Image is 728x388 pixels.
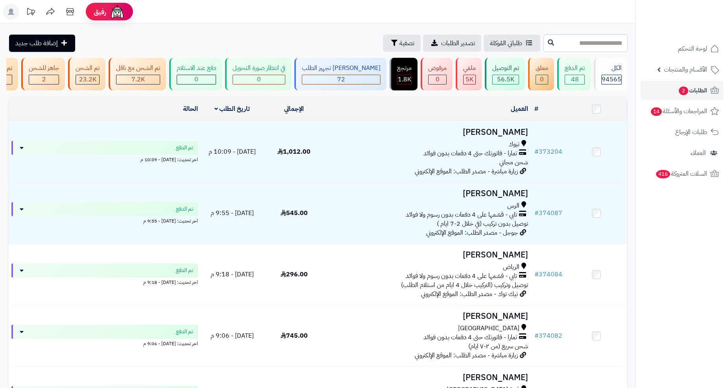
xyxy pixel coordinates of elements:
[641,123,723,142] a: طلبات الإرجاع
[406,210,517,219] span: تابي - قسّمها على 4 دفعات بدون رسوم ولا فوائد
[674,6,721,22] img: logo-2.png
[15,39,58,48] span: إضافة طلب جديد
[337,75,345,84] span: 72
[651,107,662,116] span: 14
[79,75,96,84] span: 23.2K
[534,147,539,156] span: #
[534,331,562,340] a: #374082
[293,58,388,90] a: [PERSON_NAME] تجهيز الطلب 72
[224,58,293,90] a: في انتظار صورة التحويل 0
[490,39,522,48] span: طلباتي المُوكلة
[20,58,67,90] a: جاهز للشحن 2
[11,216,198,224] div: اخر تحديث: [DATE] - 9:55 م
[116,75,160,84] div: 7223
[601,64,622,73] div: الكل
[421,289,518,299] span: تيك توك - مصدر الطلب: الموقع الإلكتروني
[458,324,519,333] span: [GEOGRAPHIC_DATA]
[281,208,308,218] span: 545.00
[650,106,707,117] span: المراجعات والأسئلة
[281,270,308,279] span: 296.00
[131,75,145,84] span: 7.2K
[534,270,562,279] a: #374084
[176,267,193,274] span: تم الدفع
[383,35,421,52] button: تصفية
[503,263,519,272] span: الرياض
[641,39,723,58] a: لوحة التحكم
[678,85,707,96] span: الطلبات
[328,250,528,259] h3: [PERSON_NAME]
[177,64,216,73] div: دفع عند الاستلام
[11,278,198,286] div: اخر تحديث: [DATE] - 9:18 م
[497,75,514,84] span: 56.5K
[641,164,723,183] a: السلات المتروكة416
[302,64,381,73] div: [PERSON_NAME] تجهيز الطلب
[534,331,539,340] span: #
[29,64,59,73] div: جاهز للشحن
[209,147,256,156] span: [DATE] - 10:09 م
[11,155,198,163] div: اخر تحديث: [DATE] - 10:09 م
[76,64,100,73] div: تم الشحن
[94,7,106,17] span: رفيق
[428,64,447,73] div: مرفوض
[463,64,476,73] div: ملغي
[415,351,518,360] span: زيارة مباشرة - مصدر الطلب: الموقع الإلكتروني
[534,208,562,218] a: #374087
[641,102,723,121] a: المراجعات والأسئلة14
[436,75,440,84] span: 0
[194,75,198,84] span: 0
[277,147,310,156] span: 1,012.00
[565,75,584,84] div: 48
[177,75,216,84] div: 0
[67,58,107,90] a: تم الشحن 23.2K
[540,75,544,84] span: 0
[423,149,517,158] span: تمارا - فاتورتك حتى 4 دفعات بدون فوائد
[534,270,539,279] span: #
[168,58,224,90] a: دفع عند الاستلام 0
[328,312,528,321] h3: [PERSON_NAME]
[534,147,562,156] a: #373204
[493,75,519,84] div: 56524
[176,205,193,213] span: تم الدفع
[426,228,518,237] span: جوجل - مصدر الطلب: الموقع الإلكتروني
[214,104,250,114] a: تاريخ الطلب
[441,39,475,48] span: تصدير الطلبات
[11,339,198,347] div: اخر تحديث: [DATE] - 9:06 م
[257,75,261,84] span: 0
[484,35,540,52] a: طلباتي المُوكلة
[437,219,528,228] span: توصيل بدون تركيب (في خلال 2-7 ايام )
[29,75,59,84] div: 2
[399,39,414,48] span: تصفية
[415,167,518,176] span: زيارة مباشرة - مصدر الطلب: الموقع الإلكتروني
[507,201,519,210] span: الرس
[675,127,707,138] span: طلبات الإرجاع
[678,43,707,54] span: لوحة التحكم
[328,128,528,137] h3: [PERSON_NAME]
[281,331,308,340] span: 745.00
[76,75,99,84] div: 23197
[655,168,707,179] span: السلات المتروكة
[664,64,707,75] span: الأقسام والمنتجات
[9,35,75,52] a: إضافة طلب جديد
[423,35,481,52] a: تصدير الطلبات
[176,144,193,152] span: تم الدفع
[534,104,538,114] a: #
[641,143,723,162] a: العملاء
[641,81,723,100] a: الطلبات2
[492,64,519,73] div: تم التوصيل
[419,58,454,90] a: مرفوض 0
[691,147,706,158] span: العملاء
[388,58,419,90] a: مرتجع 1.8K
[107,58,168,90] a: تم الشحن مع ناقل 7.2K
[233,75,285,84] div: 0
[466,75,473,84] span: 5K
[233,64,285,73] div: في انتظار صورة التحويل
[406,272,517,281] span: تابي - قسّمها على 4 دفعات بدون رسوم ولا فوائد
[397,75,411,84] div: 1807
[116,64,160,73] div: تم الشحن مع ناقل
[176,328,193,336] span: تم الدفع
[536,75,548,84] div: 0
[534,208,539,218] span: #
[183,104,198,114] a: الحالة
[423,333,517,342] span: تمارا - فاتورتك حتى 4 دفعات بدون فوائد
[592,58,629,90] a: الكل94565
